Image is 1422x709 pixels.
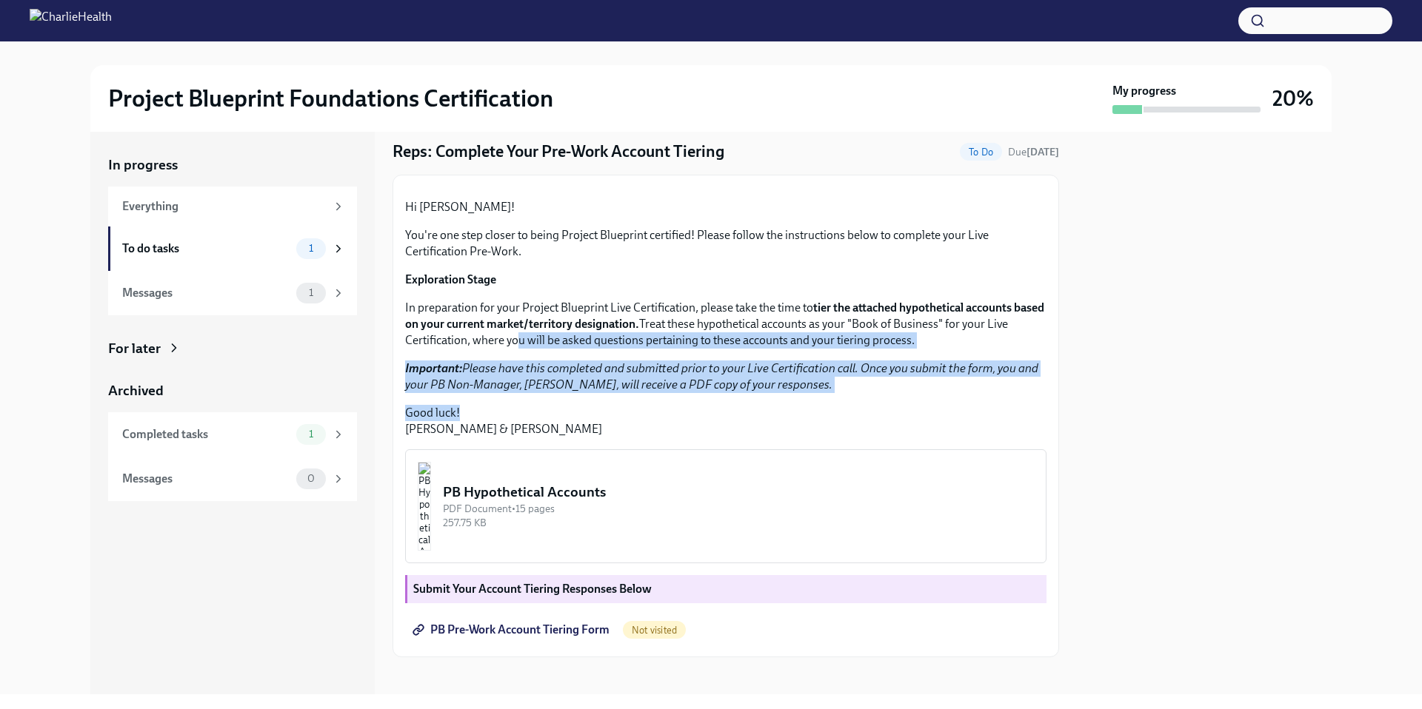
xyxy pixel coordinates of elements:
[1112,83,1176,99] strong: My progress
[1027,146,1059,158] strong: [DATE]
[108,339,161,358] div: For later
[122,426,290,443] div: Completed tasks
[108,226,357,271] a: To do tasks1
[300,429,322,440] span: 1
[443,516,1034,530] div: 257.75 KB
[30,9,112,33] img: CharlieHealth
[418,462,431,551] img: PB Hypothetical Accounts
[415,622,610,637] span: PB Pre-Work Account Tiering Form
[623,625,686,636] span: Not visited
[1272,85,1314,112] h3: 20%
[413,582,652,596] strong: Submit Your Account Tiering Responses Below
[405,615,620,645] a: PB Pre-Work Account Tiering Form
[108,84,553,113] h2: Project Blueprint Foundations Certification
[1008,145,1059,159] span: September 8th, 2025 12:00
[443,483,1034,502] div: PB Hypothetical Accounts
[405,227,1047,260] p: You're one step closer to being Project Blueprint certified! Please follow the instructions below...
[108,271,357,315] a: Messages1
[122,198,326,215] div: Everything
[122,471,290,487] div: Messages
[405,361,1038,392] em: Please have this completed and submitted prior to your Live Certification call. Once you submit t...
[443,502,1034,516] div: PDF Document • 15 pages
[393,141,724,163] h4: Reps: Complete Your Pre-Work Account Tiering
[405,272,496,286] strong: Exploration Stage
[405,449,1047,563] button: PB Hypothetical AccountsPDF Document•15 pages257.75 KB
[300,243,322,254] span: 1
[108,381,357,400] a: Archived
[122,285,290,301] div: Messages
[298,473,324,484] span: 0
[1008,146,1059,158] span: Due
[300,287,322,298] span: 1
[108,187,357,226] a: Everything
[108,155,357,175] a: In progress
[405,300,1047,349] p: In preparation for your Project Blueprint Live Certification, please take the time to Treat these...
[405,405,1047,437] p: Good luck! [PERSON_NAME] & [PERSON_NAME]
[108,457,357,501] a: Messages0
[108,339,357,358] a: For later
[405,199,1047,215] p: Hi [PERSON_NAME]!
[405,361,462,375] strong: Important:
[108,412,357,457] a: Completed tasks1
[960,147,1002,158] span: To Do
[122,241,290,257] div: To do tasks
